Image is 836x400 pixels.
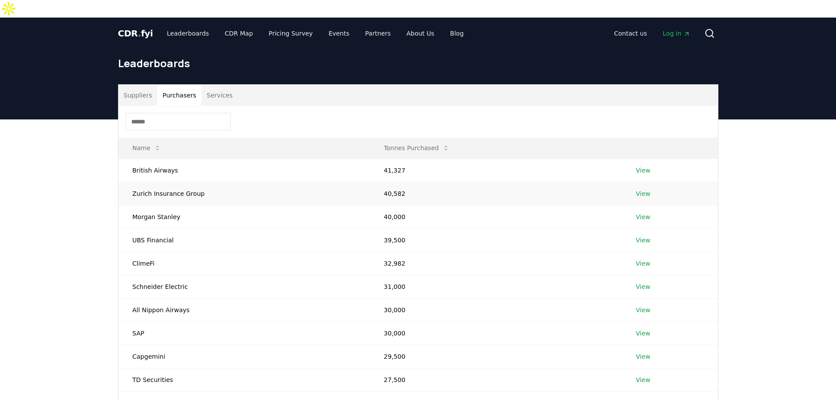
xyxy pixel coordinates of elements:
a: View [636,306,650,314]
td: 29,500 [370,345,622,368]
a: View [636,352,650,361]
a: Events [322,25,356,41]
a: Leaderboards [160,25,216,41]
a: View [636,375,650,384]
a: View [636,166,650,175]
a: About Us [399,25,441,41]
a: CDR Map [218,25,260,41]
a: View [636,213,650,221]
span: . [138,28,141,39]
button: Services [201,85,238,106]
button: Suppliers [118,85,158,106]
td: SAP [118,321,370,345]
span: Log in [663,29,690,38]
a: View [636,236,650,245]
nav: Main [607,25,697,41]
td: 31,000 [370,275,622,298]
a: View [636,189,650,198]
a: Log in [656,25,697,41]
td: 40,000 [370,205,622,228]
td: All Nippon Airways [118,298,370,321]
td: 30,000 [370,321,622,345]
td: UBS Financial [118,228,370,252]
button: Name [126,139,168,157]
td: 41,327 [370,159,622,182]
td: TD Securities [118,368,370,391]
td: Capgemini [118,345,370,368]
a: Pricing Survey [262,25,319,41]
td: 39,500 [370,228,622,252]
span: CDR fyi [118,28,153,39]
td: ClimeFi [118,252,370,275]
a: Contact us [607,25,654,41]
button: Purchasers [157,85,201,106]
td: 27,500 [370,368,622,391]
a: Blog [443,25,471,41]
td: Morgan Stanley [118,205,370,228]
a: View [636,282,650,291]
td: Zurich Insurance Group [118,182,370,205]
h1: Leaderboards [118,56,718,70]
a: Partners [358,25,398,41]
nav: Main [160,25,470,41]
td: 30,000 [370,298,622,321]
td: British Airways [118,159,370,182]
button: Tonnes Purchased [377,139,456,157]
td: 32,982 [370,252,622,275]
a: View [636,329,650,338]
td: Schneider Electric [118,275,370,298]
td: 40,582 [370,182,622,205]
a: CDR.fyi [118,27,153,40]
a: View [636,259,650,268]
